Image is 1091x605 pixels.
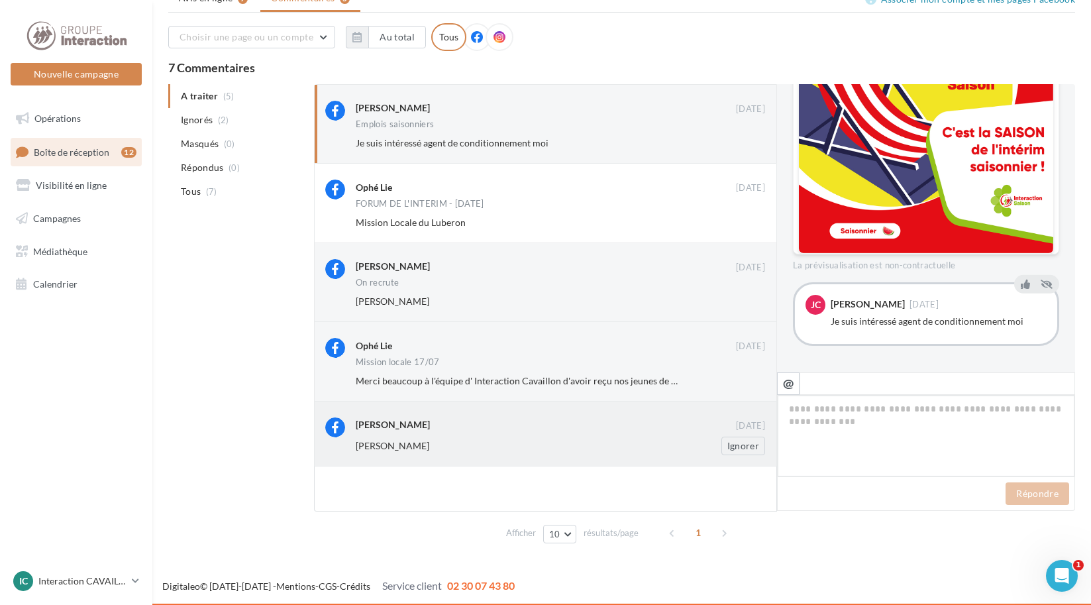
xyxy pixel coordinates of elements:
div: FORUM DE L'INTERIM - [DATE] [356,199,484,208]
a: Médiathèque [8,238,144,266]
span: 1 [688,522,709,543]
div: Je suis intéressé agent de conditionnement moi [831,315,1047,328]
div: Ophé Lie [356,181,392,194]
span: Ignorés [181,113,213,127]
span: Boîte de réception [34,146,109,157]
span: Tous [181,185,201,198]
span: Calendrier [33,278,78,290]
div: [PERSON_NAME] [356,101,430,115]
button: Au total [368,26,426,48]
button: 10 [543,525,577,543]
div: 12 [121,147,136,158]
button: Ignorer [721,437,765,455]
div: [PERSON_NAME] [356,260,430,273]
span: JC [811,298,821,311]
i: @ [783,377,794,389]
span: Mission Locale du Luberon [356,217,466,228]
a: CGS [319,580,337,592]
span: [DATE] [736,262,765,274]
span: Répondus [181,161,224,174]
a: Mentions [276,580,315,592]
span: [PERSON_NAME] [356,296,429,307]
div: 7 Commentaires [168,62,1075,74]
div: Emplois saisonniers [356,120,434,129]
span: [DATE] [736,182,765,194]
span: Merci beaucoup à l'équipe d' Interaction Cavaillon d'avoir reçu nos jeunes de la Mission Locale d... [356,375,1010,386]
span: [DATE] [736,341,765,353]
span: [PERSON_NAME] [356,440,429,451]
div: Mission locale 17/07 [356,358,440,366]
span: Visibilité en ligne [36,180,107,191]
span: 1 [1073,560,1084,571]
div: On recrute [356,278,399,287]
span: résultats/page [584,527,639,539]
span: Afficher [506,527,536,539]
button: Au total [346,26,426,48]
a: Visibilité en ligne [8,172,144,199]
span: © [DATE]-[DATE] - - - [162,580,515,592]
a: Calendrier [8,270,144,298]
iframe: Intercom live chat [1046,560,1078,592]
button: @ [777,372,800,395]
span: Campagnes [33,213,81,224]
span: IC [19,575,28,588]
a: Digitaleo [162,580,200,592]
span: Médiathèque [33,245,87,256]
div: Ophé Lie [356,339,392,353]
a: Campagnes [8,205,144,233]
div: La prévisualisation est non-contractuelle [793,254,1059,272]
span: Opérations [34,113,81,124]
span: (0) [229,162,240,173]
span: 02 30 07 43 80 [447,579,515,592]
span: Choisir une page ou un compte [180,31,313,42]
p: Interaction CAVAILLON [38,575,127,588]
span: [DATE] [736,103,765,115]
button: Nouvelle campagne [11,63,142,85]
span: Je suis intéressé agent de conditionnement moi [356,137,548,148]
span: Masqués [181,137,219,150]
span: [DATE] [736,420,765,432]
span: (0) [224,138,235,149]
button: Répondre [1006,482,1069,505]
a: IC Interaction CAVAILLON [11,569,142,594]
a: Crédits [340,580,370,592]
span: 10 [549,529,560,539]
div: [PERSON_NAME] [356,418,430,431]
span: [DATE] [909,300,939,309]
span: Service client [382,579,442,592]
a: Boîte de réception12 [8,138,144,166]
span: (7) [206,186,217,197]
a: Opérations [8,105,144,133]
div: Tous [431,23,466,51]
button: Choisir une page ou un compte [168,26,335,48]
span: (2) [218,115,229,125]
div: [PERSON_NAME] [831,300,905,309]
